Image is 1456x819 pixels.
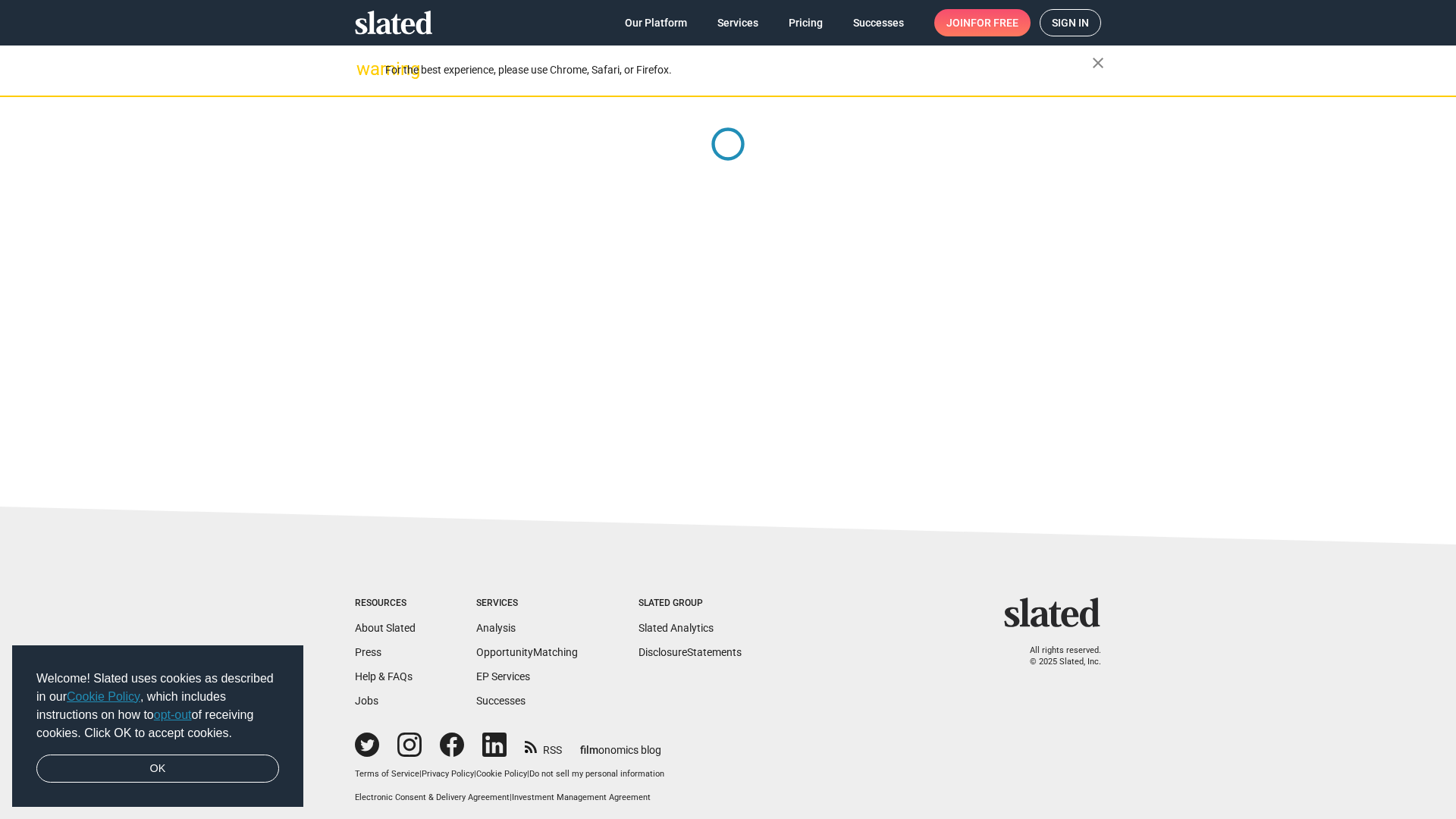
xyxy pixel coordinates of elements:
[476,695,526,707] a: Successes
[1040,9,1101,36] a: Sign in
[625,9,687,36] span: Our Platform
[355,598,416,610] div: Resources
[355,695,378,707] a: Jobs
[525,734,562,758] a: RSS
[422,769,474,779] a: Privacy Policy
[355,792,510,802] a: Electronic Consent & Delivery Agreement
[934,9,1031,36] a: Joinfor free
[476,622,516,634] a: Analysis
[36,755,279,783] a: dismiss cookie message
[512,792,651,802] a: Investment Management Agreement
[580,744,598,756] span: film
[67,690,140,703] a: Cookie Policy
[841,9,916,36] a: Successes
[154,708,192,721] a: opt-out
[355,670,413,682] a: Help & FAQs
[356,60,375,78] mat-icon: warning
[777,9,835,36] a: Pricing
[385,60,1092,80] div: For the best experience, please use Chrome, Safari, or Firefox.
[355,622,416,634] a: About Slated
[705,9,770,36] a: Services
[580,731,661,758] a: filmonomics blog
[476,646,578,658] a: OpportunityMatching
[789,9,823,36] span: Pricing
[355,646,381,658] a: Press
[476,769,527,779] a: Cookie Policy
[971,9,1018,36] span: for free
[717,9,758,36] span: Services
[946,9,1018,36] span: Join
[510,792,512,802] span: |
[1014,645,1101,667] p: All rights reserved. © 2025 Slated, Inc.
[12,645,303,808] div: cookieconsent
[1089,54,1107,72] mat-icon: close
[355,769,419,779] a: Terms of Service
[476,598,578,610] div: Services
[474,769,476,779] span: |
[639,646,742,658] a: DisclosureStatements
[613,9,699,36] a: Our Platform
[527,769,529,779] span: |
[529,769,664,780] button: Do not sell my personal information
[639,622,714,634] a: Slated Analytics
[476,670,530,682] a: EP Services
[419,769,422,779] span: |
[853,9,904,36] span: Successes
[36,670,279,742] span: Welcome! Slated uses cookies as described in our , which includes instructions on how to of recei...
[639,598,742,610] div: Slated Group
[1052,10,1089,36] span: Sign in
